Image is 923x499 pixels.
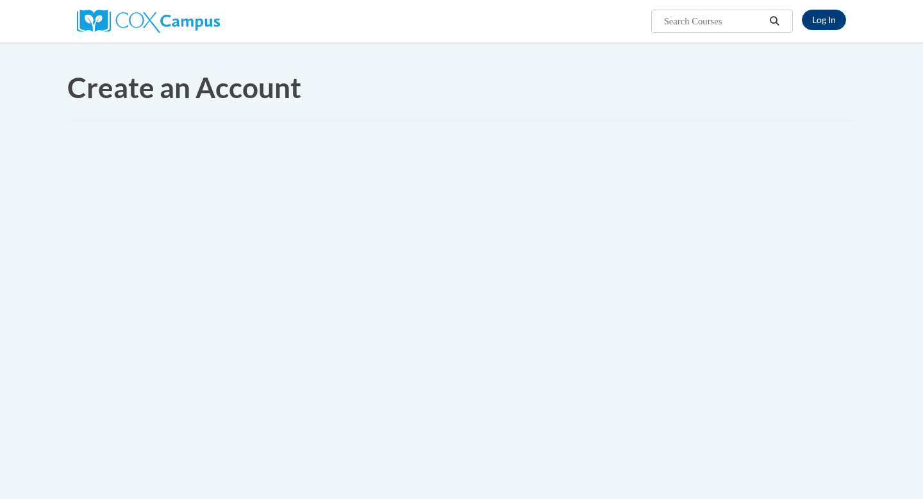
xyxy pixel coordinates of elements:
[77,15,220,26] a: Cox Campus
[765,13,785,29] button: Search
[663,13,765,29] input: Search Courses
[77,10,220,33] img: Cox Campus
[769,17,781,26] i: 
[802,10,846,30] a: Log In
[67,71,301,104] span: Create an Account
